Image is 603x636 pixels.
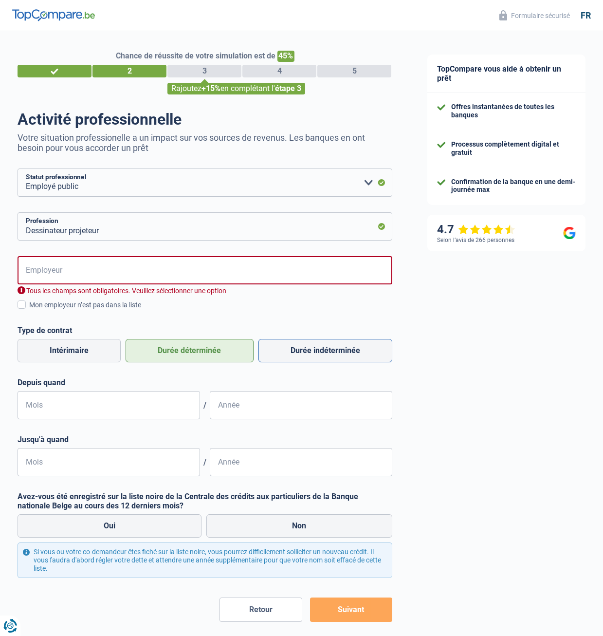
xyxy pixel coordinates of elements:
p: Votre situation professionelle a un impact sur vos sources de revenus. Les banques en ont besoin ... [18,132,392,153]
img: TopCompare Logo [12,9,95,21]
div: 1 [18,65,91,77]
label: Avez-vous été enregistré sur la liste noire de la Centrale des crédits aux particuliers de la Ban... [18,492,392,510]
div: Si vous ou votre co-demandeur êtes fiché sur la liste noire, vous pourrez difficilement sollicite... [18,542,392,578]
label: Durée indéterminée [258,339,392,362]
label: Jusqu'à quand [18,435,392,444]
span: Chance de réussite de votre simulation est de [116,51,275,60]
input: AAAA [210,391,392,419]
label: Type de contrat [18,326,392,335]
div: 3 [167,65,241,77]
div: Mon employeur n’est pas dans la liste [29,300,392,310]
div: fr [581,10,591,21]
div: 4.7 [437,223,515,237]
button: Retour [219,598,302,622]
button: Formulaire sécurisé [493,7,576,23]
button: Suivant [310,598,392,622]
label: Oui [18,514,201,538]
div: 2 [92,65,166,77]
span: / [200,458,210,467]
label: Intérimaire [18,339,121,362]
span: 45% [277,51,294,62]
input: MM [18,448,200,476]
div: Rajoutez en complétant l' [167,83,305,94]
div: 5 [317,65,391,77]
span: étape 3 [275,84,301,93]
label: Depuis quand [18,378,392,387]
h1: Activité professionnelle [18,110,392,129]
label: Durée déterminée [126,339,253,362]
div: TopCompare vous aide à obtenir un prêt [427,55,585,93]
span: / [200,401,210,410]
input: AAAA [210,448,392,476]
div: Processus complètement digital et gratuit [451,140,576,157]
div: Tous les champs sont obligatoires. Veuillez sélectionner une option [18,286,392,296]
input: Cherchez votre employeur [18,256,392,284]
label: Non [206,514,393,538]
div: 4 [242,65,316,77]
div: Offres instantanées de toutes les banques [451,103,576,119]
input: MM [18,391,200,419]
span: +15% [201,84,220,93]
div: Selon l’avis de 266 personnes [437,237,514,243]
div: Confirmation de la banque en une demi-journée max [451,178,576,194]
